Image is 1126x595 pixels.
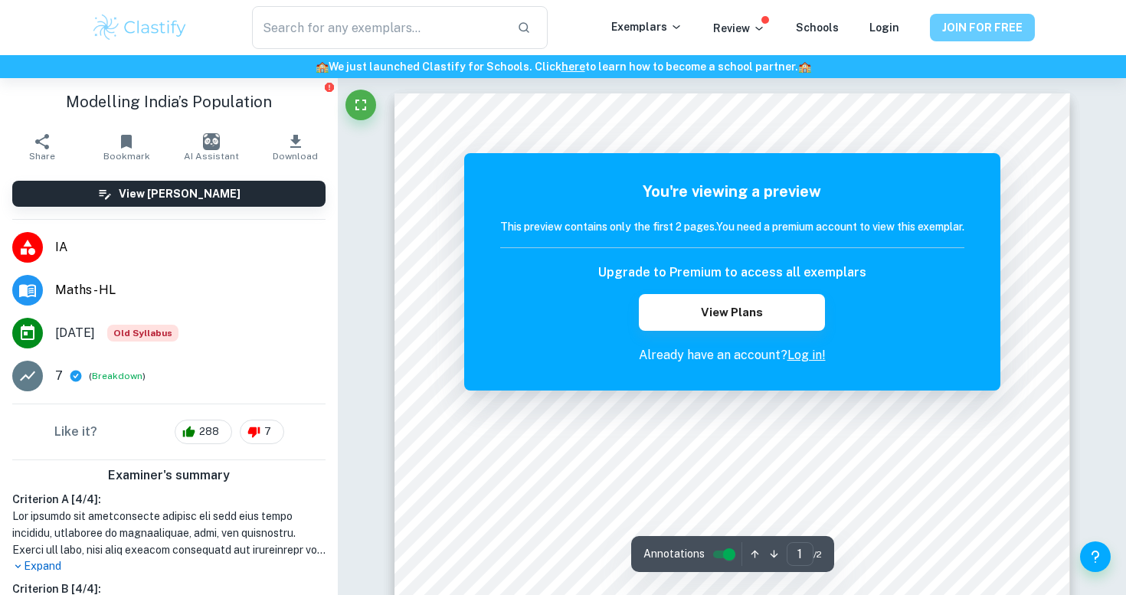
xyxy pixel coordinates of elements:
h6: This preview contains only the first 2 pages. You need a premium account to view this exemplar. [500,218,964,235]
img: Clastify logo [91,12,188,43]
h6: Like it? [54,423,97,441]
h6: Examiner's summary [6,466,332,485]
img: AI Assistant [203,133,220,150]
span: Bookmark [103,151,150,162]
span: Download [273,151,318,162]
span: [DATE] [55,324,95,342]
span: ( ) [89,369,146,384]
p: 7 [55,367,63,385]
span: IA [55,238,326,257]
span: 7 [256,424,280,440]
span: Old Syllabus [107,325,178,342]
button: Help and Feedback [1080,541,1111,572]
div: 288 [175,420,232,444]
button: AI Assistant [169,126,254,168]
span: 288 [191,424,227,440]
h1: Modelling India’s Population [12,90,326,113]
div: Although this IA is written for the old math syllabus (last exam in November 2020), the current I... [107,325,178,342]
a: Login [869,21,899,34]
button: Download [254,126,338,168]
button: JOIN FOR FREE [930,14,1035,41]
a: Log in! [787,348,826,362]
div: 7 [240,420,284,444]
button: Breakdown [92,369,142,383]
button: Bookmark [84,126,169,168]
a: Schools [796,21,839,34]
button: View Plans [639,294,824,331]
h5: You're viewing a preview [500,180,964,203]
p: Exemplars [611,18,682,35]
span: AI Assistant [184,151,239,162]
span: Share [29,151,55,162]
button: Report issue [323,81,335,93]
h6: Criterion A [ 4 / 4 ]: [12,491,326,508]
span: Annotations [643,546,705,562]
h1: Lor ipsumdo sit ametconsecte adipisc eli sedd eius tempo incididu, utlaboree do magnaaliquae, adm... [12,508,326,558]
p: Already have an account? [500,346,964,365]
p: Review [713,20,765,37]
p: Expand [12,558,326,574]
span: / 2 [813,548,822,561]
h6: Upgrade to Premium to access all exemplars [598,263,866,282]
button: View [PERSON_NAME] [12,181,326,207]
button: Fullscreen [345,90,376,120]
a: here [561,60,585,73]
span: 🏫 [316,60,329,73]
input: Search for any exemplars... [252,6,505,49]
span: 🏫 [798,60,811,73]
span: Maths - HL [55,281,326,299]
h6: View [PERSON_NAME] [119,185,241,202]
h6: We just launched Clastify for Schools. Click to learn how to become a school partner. [3,58,1123,75]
